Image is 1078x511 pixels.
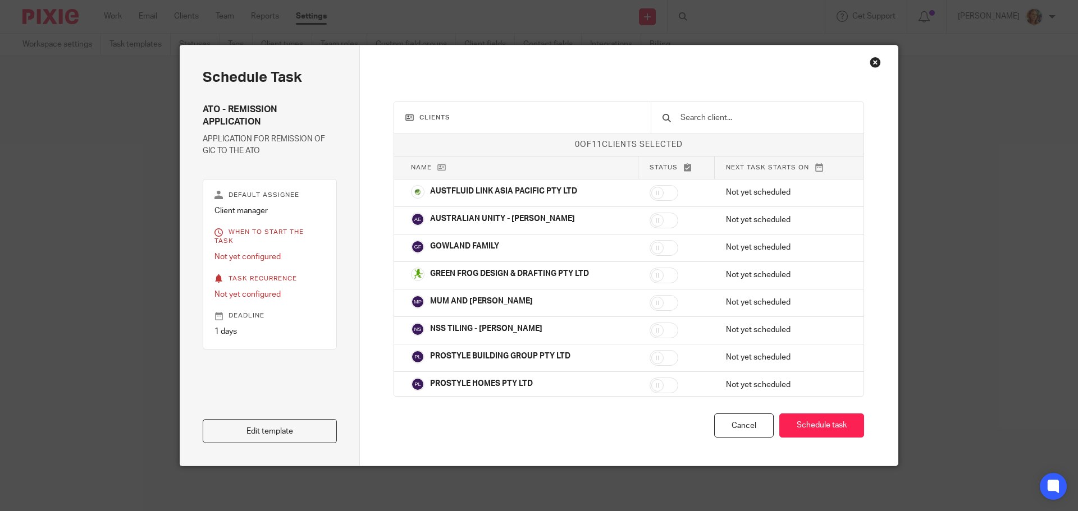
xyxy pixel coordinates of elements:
[214,274,325,283] p: Task recurrence
[214,228,325,246] p: When to start the task
[430,213,575,224] p: AUSTRALIAN UNITY - [PERSON_NAME]
[679,112,852,124] input: Search client...
[430,241,499,252] p: GOWLAND FAMILY
[411,213,424,226] img: svg%3E
[726,297,847,308] p: Not yet scheduled
[430,296,533,307] p: MUM AND [PERSON_NAME]
[726,352,847,363] p: Not yet scheduled
[203,419,337,443] a: Edit template
[575,141,580,149] span: 0
[726,379,847,390] p: Not yet scheduled
[214,205,325,217] p: Client manager
[726,214,847,225] p: Not yet scheduled
[411,323,424,336] img: svg%3E
[714,413,774,438] div: Cancel
[405,113,640,122] h3: Clients
[430,323,542,334] p: NSS TILING - [PERSON_NAME]
[203,68,337,87] h2: Schedule task
[411,240,424,254] img: svg%3E
[214,251,325,263] p: Not yet configured
[726,187,847,198] p: Not yet scheduled
[214,326,325,337] p: 1 days
[411,163,627,172] p: Name
[411,295,424,309] img: svg%3E
[394,139,864,150] p: of clients selected
[430,351,570,362] p: PROSTYLE BUILDING GROUP PTY LTD
[592,141,602,149] span: 11
[726,242,847,253] p: Not yet scheduled
[430,268,589,279] p: GREEN FROG DESIGN & DRAFTING PTY LTD
[411,268,424,281] img: Green%20Frog.png
[430,186,577,197] p: AUSTFLUID LINK ASIA PACIFIC PTY LTD
[214,191,325,200] p: Default assignee
[430,378,533,389] p: PROSTYLE HOMES PTY LTD
[650,163,704,172] p: Status
[214,311,325,320] p: Deadline
[411,378,424,391] img: svg%3E
[726,163,847,172] p: Next task starts on
[779,413,864,438] button: Schedule task
[411,350,424,363] img: svg%3E
[203,133,337,156] p: APPLICATION FOR REMISSION OF GIC TO THE ATO
[411,185,424,199] img: Copy%20of%20austfluid%20link.png
[214,289,325,300] p: Not yet configured
[870,57,881,68] div: Close this dialog window
[726,324,847,335] p: Not yet scheduled
[726,269,847,280] p: Not yet scheduled
[203,104,337,128] h4: ATO - REMISSION APPLICATION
